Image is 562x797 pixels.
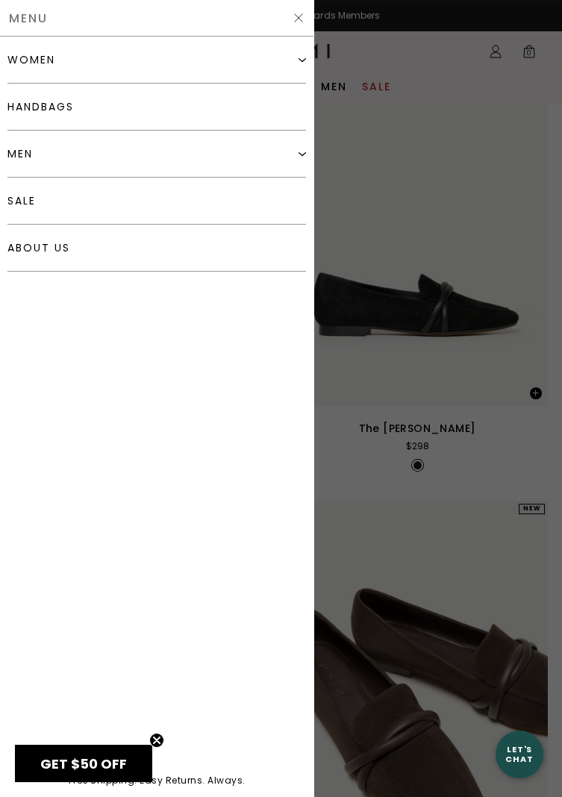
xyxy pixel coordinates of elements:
button: Close teaser [149,733,164,748]
div: GET $50 OFFClose teaser [15,745,152,782]
img: Expand [299,56,306,63]
img: Expand [299,150,306,157]
a: sale [7,178,306,225]
a: about us [7,225,306,272]
span: GET $50 OFF [40,754,127,773]
div: men [7,148,33,160]
a: handbags [7,84,306,131]
div: women [7,54,55,66]
div: Let's Chat [496,745,543,763]
span: Menu [9,13,48,24]
img: Hide Slider [293,12,305,24]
